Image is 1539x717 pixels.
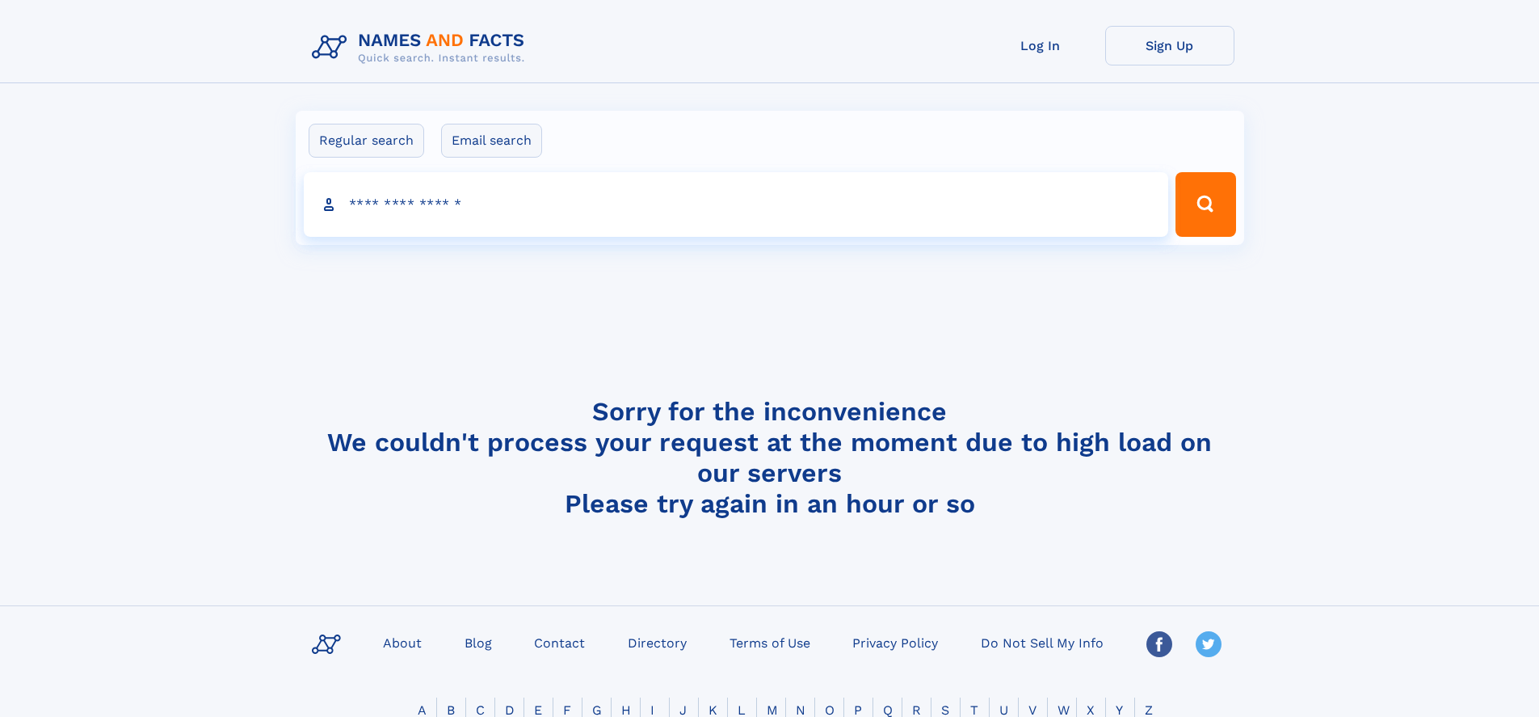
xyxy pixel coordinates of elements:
h4: Sorry for the inconvenience We couldn't process your request at the moment due to high load on ou... [305,396,1234,519]
a: Terms of Use [723,631,817,654]
img: Twitter [1196,631,1222,657]
img: Facebook [1146,631,1172,657]
input: search input [304,172,1169,237]
a: Contact [528,631,591,654]
img: Logo Names and Facts [305,26,538,70]
a: Do Not Sell My Info [974,631,1110,654]
a: Privacy Policy [846,631,944,654]
label: Email search [441,124,542,158]
a: Directory [621,631,693,654]
a: Log In [976,26,1105,65]
label: Regular search [309,124,424,158]
a: Blog [458,631,498,654]
a: Sign Up [1105,26,1234,65]
a: About [376,631,428,654]
button: Search Button [1175,172,1235,237]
